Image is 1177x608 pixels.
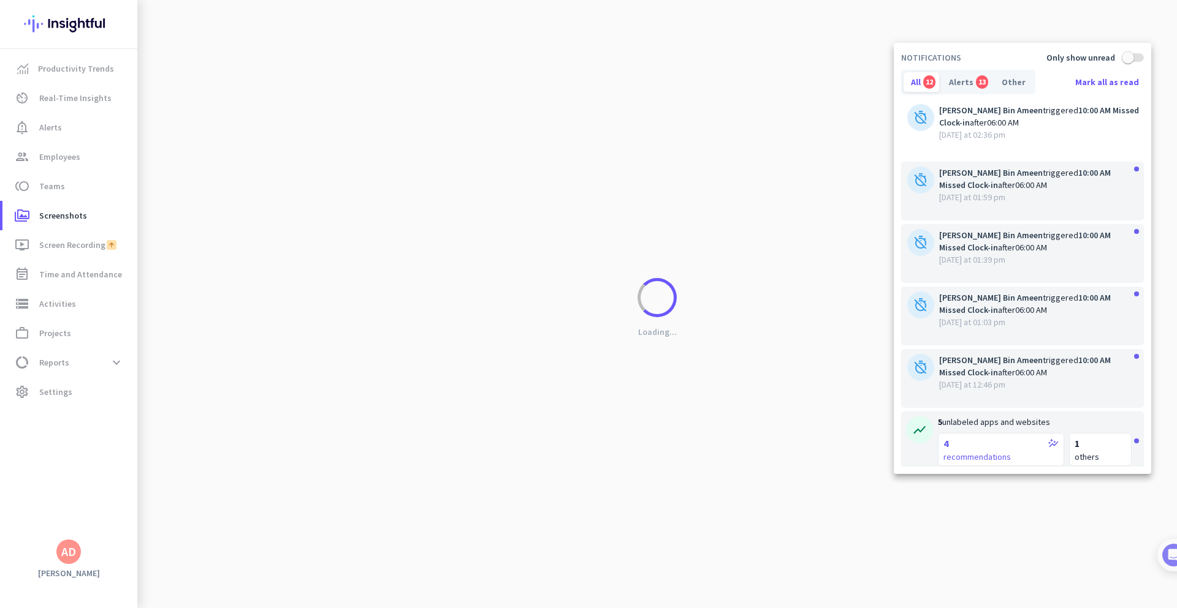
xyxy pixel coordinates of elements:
[942,416,1050,427] span: unlabeled apps and websites
[913,173,928,187] i: timer_off
[976,75,988,89] span: 13
[1039,51,1118,64] label: Only show unread
[939,292,1043,303] span: [PERSON_NAME] Bin Ameen
[939,167,1043,178] span: [PERSON_NAME] Bin Ameen
[939,104,1139,129] p: triggered after
[939,253,1132,266] span: [DATE] at 01:39 pm
[901,50,961,65] div: NOTIFICATIONS
[939,105,1043,116] span: [PERSON_NAME] Bin Ameen
[912,422,927,437] i: show_chart
[939,129,1139,141] span: [DATE] at 02:36 pm
[939,191,1132,203] span: [DATE] at 01:59 pm
[939,355,1043,366] span: [PERSON_NAME] Bin Ameen
[987,117,1019,128] span: 06:00 AM
[1015,304,1047,315] span: 06:00 AM
[994,72,1033,92] div: Other
[904,72,939,92] div: All
[1015,242,1047,253] span: 06:00 AM
[943,451,1059,463] span: recommendations
[913,360,928,375] i: timer_off
[913,235,928,250] i: timer_off
[1015,367,1047,378] span: 06:00 AM
[942,72,992,92] div: Alerts
[1075,436,1080,451] span: 1
[1048,438,1059,449] i: auto_graph
[939,316,1132,328] span: [DATE] at 01:03 pm
[943,436,948,451] span: 4
[939,229,1132,253] p: triggered after
[939,354,1132,378] p: triggered after
[939,230,1043,241] span: [PERSON_NAME] Bin Ameen
[913,110,928,125] i: timer_off
[913,298,928,312] i: timer_off
[1070,71,1144,93] button: Mark all as read
[939,167,1132,191] p: triggered after
[939,291,1132,316] p: triggered after
[1075,75,1139,89] span: Mark all as read
[939,378,1132,391] span: [DATE] at 12:46 pm
[1075,451,1126,463] span: others
[1015,179,1047,190] span: 06:00 AM
[938,416,942,427] span: 5
[923,75,935,89] span: 12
